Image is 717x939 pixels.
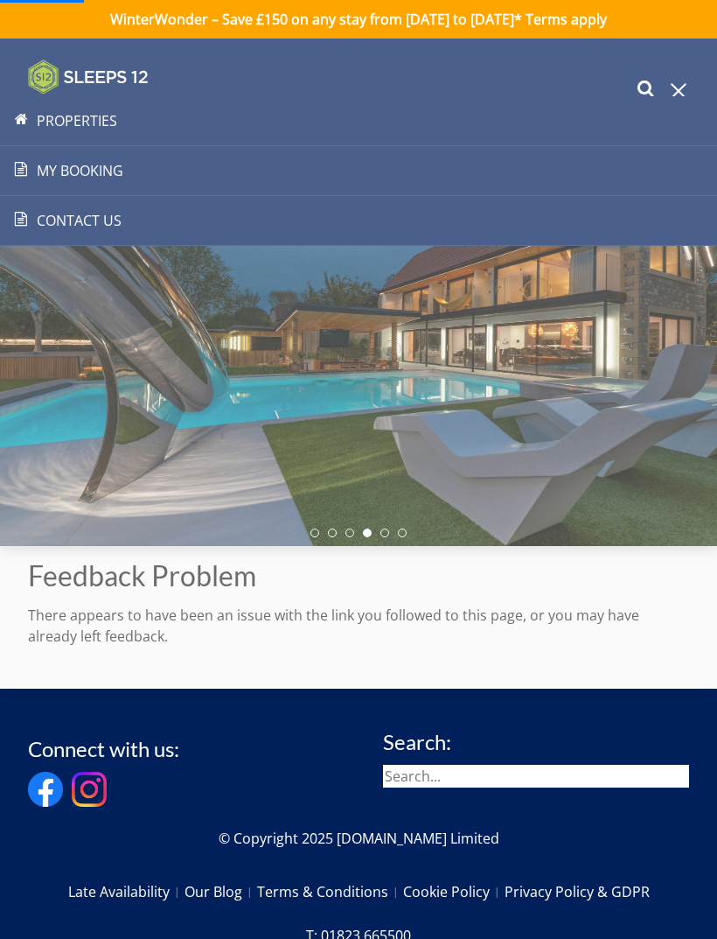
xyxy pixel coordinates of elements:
[68,877,184,907] a: Late Availability
[505,877,650,907] a: Privacy Policy & GDPR
[28,738,179,760] h3: Connect with us:
[403,877,505,907] a: Cookie Policy
[257,877,403,907] a: Terms & Conditions
[383,731,689,753] h3: Search:
[28,60,149,95] img: Sleeps 12
[28,828,689,849] p: © Copyright 2025 [DOMAIN_NAME] Limited
[184,877,257,907] a: Our Blog
[28,772,63,807] img: Facebook
[72,772,107,807] img: Instagram
[383,765,689,788] input: Search...
[28,605,689,647] p: There appears to have been an issue with the link you followed to this page, or you may have alre...
[28,560,689,591] h1: Feedback Problem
